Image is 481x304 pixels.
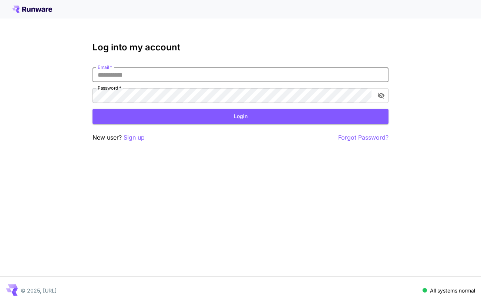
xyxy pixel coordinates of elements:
[92,109,388,124] button: Login
[430,287,475,294] p: All systems normal
[92,42,388,53] h3: Log into my account
[98,64,112,70] label: Email
[374,89,388,102] button: toggle password visibility
[21,287,57,294] p: © 2025, [URL]
[124,133,145,142] button: Sign up
[98,85,121,91] label: Password
[338,133,388,142] button: Forgot Password?
[92,133,145,142] p: New user?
